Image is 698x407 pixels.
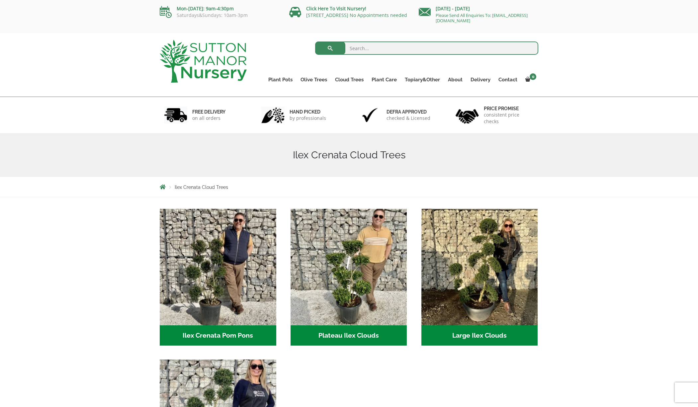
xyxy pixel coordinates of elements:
a: Contact [494,75,521,84]
p: [DATE] - [DATE] [419,5,538,13]
a: Olive Trees [297,75,331,84]
img: Ilex Crenata Pom Pons [160,209,276,325]
p: by professionals [290,115,326,122]
h6: Price promise [484,106,534,112]
h2: Plateau Ilex Clouds [291,325,407,346]
a: [STREET_ADDRESS] No Appointments needed [306,12,407,18]
a: Click Here To Visit Nursery! [306,5,366,12]
h2: Large Ilex Clouds [421,325,538,346]
a: Cloud Trees [331,75,368,84]
a: Please Send All Enquiries To: [EMAIL_ADDRESS][DOMAIN_NAME] [436,12,528,24]
img: 2.jpg [261,107,285,123]
p: checked & Licensed [387,115,430,122]
img: 4.jpg [456,105,479,125]
a: Topiary&Other [401,75,444,84]
a: Visit product category Plateau Ilex Clouds [291,209,407,346]
p: consistent price checks [484,112,534,125]
a: Visit product category Ilex Crenata Pom Pons [160,209,276,346]
h6: FREE DELIVERY [192,109,225,115]
img: Large Ilex Clouds [421,209,538,325]
nav: Breadcrumbs [160,184,538,190]
p: Mon-[DATE]: 9am-4:30pm [160,5,279,13]
h6: Defra approved [387,109,430,115]
h2: Ilex Crenata Pom Pons [160,325,276,346]
img: 3.jpg [358,107,382,123]
a: Plant Care [368,75,401,84]
h1: Ilex Crenata Cloud Trees [160,149,538,161]
span: 0 [530,73,536,80]
a: 0 [521,75,538,84]
a: Delivery [467,75,494,84]
p: on all orders [192,115,225,122]
p: Saturdays&Sundays: 10am-3pm [160,13,279,18]
a: Plant Pots [264,75,297,84]
a: Visit product category Large Ilex Clouds [421,209,538,346]
h6: hand picked [290,109,326,115]
span: Ilex Crenata Cloud Trees [175,185,228,190]
a: About [444,75,467,84]
input: Search... [315,41,539,55]
img: logo [160,40,247,83]
img: Plateau Ilex Clouds [291,209,407,325]
img: 1.jpg [164,107,187,123]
